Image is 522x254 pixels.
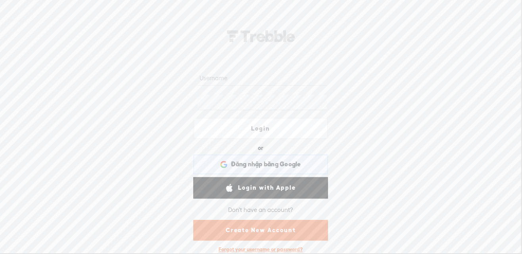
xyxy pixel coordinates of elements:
[194,220,328,241] a: Create New Account
[194,155,328,175] div: Đăng nhập bằng Google
[194,177,328,199] a: Login with Apple
[194,118,328,139] a: Login
[198,70,327,86] input: Username
[231,160,301,169] span: Đăng nhập bằng Google
[258,142,264,155] div: or
[228,202,294,219] div: Don't have an account?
